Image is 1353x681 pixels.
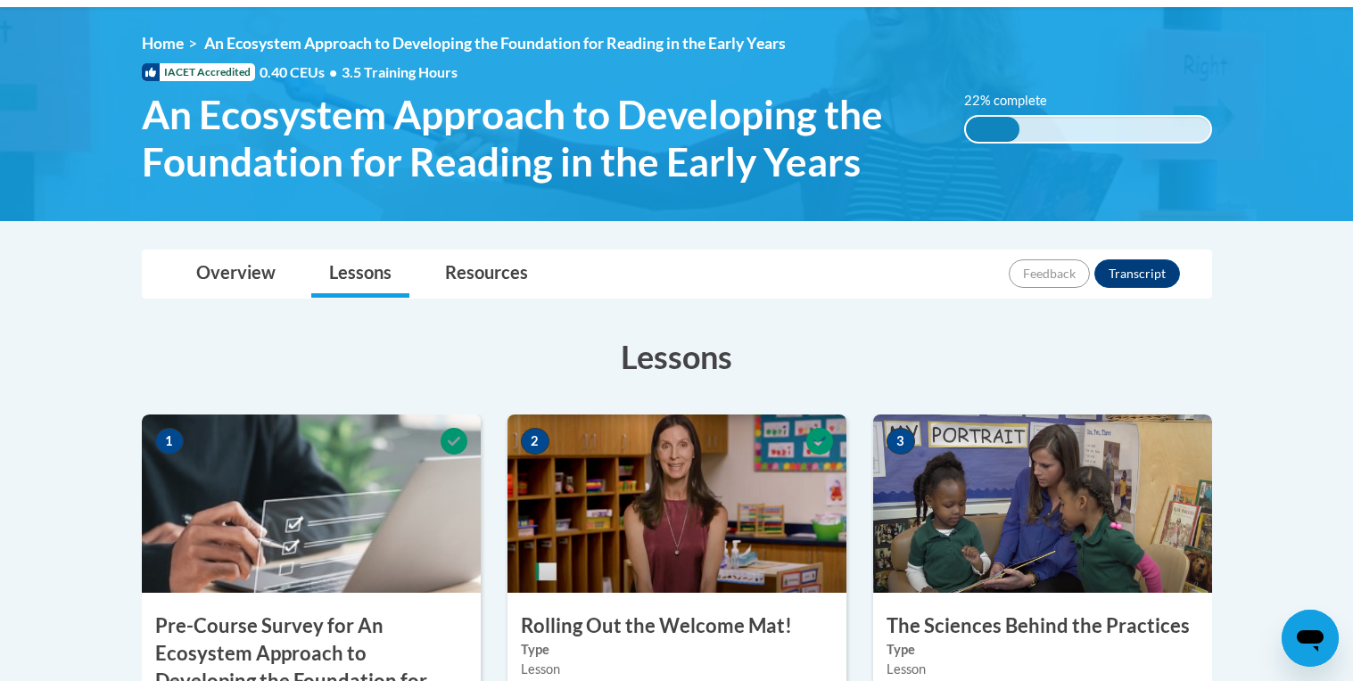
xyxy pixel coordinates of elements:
button: Transcript [1094,259,1180,288]
h3: The Sciences Behind the Practices [873,612,1212,640]
h3: Rolling Out the Welcome Mat! [507,612,846,640]
span: 1 [155,428,184,455]
a: Overview [178,250,293,298]
span: • [329,63,337,80]
div: Lesson [521,660,833,679]
img: Course Image [507,414,846,593]
img: Course Image [873,414,1212,593]
span: IACET Accredited [142,63,255,81]
span: An Ecosystem Approach to Developing the Foundation for Reading in the Early Years [204,34,786,53]
span: An Ecosystem Approach to Developing the Foundation for Reading in the Early Years [142,91,938,185]
a: Lessons [311,250,409,298]
div: Lesson [887,660,1199,679]
a: Home [142,34,184,53]
span: 3 [887,428,915,455]
h3: Lessons [142,334,1212,379]
span: 3.5 Training Hours [342,63,458,80]
button: Feedback [1009,259,1090,288]
iframe: Button to launch messaging window [1282,610,1339,667]
a: Resources [427,250,546,298]
span: 2 [521,428,549,455]
label: Type [887,640,1199,660]
img: Course Image [142,414,481,593]
div: 22% complete [966,117,1019,142]
label: 22% complete [964,91,1067,111]
label: Type [521,640,833,660]
span: 0.40 CEUs [260,62,342,82]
